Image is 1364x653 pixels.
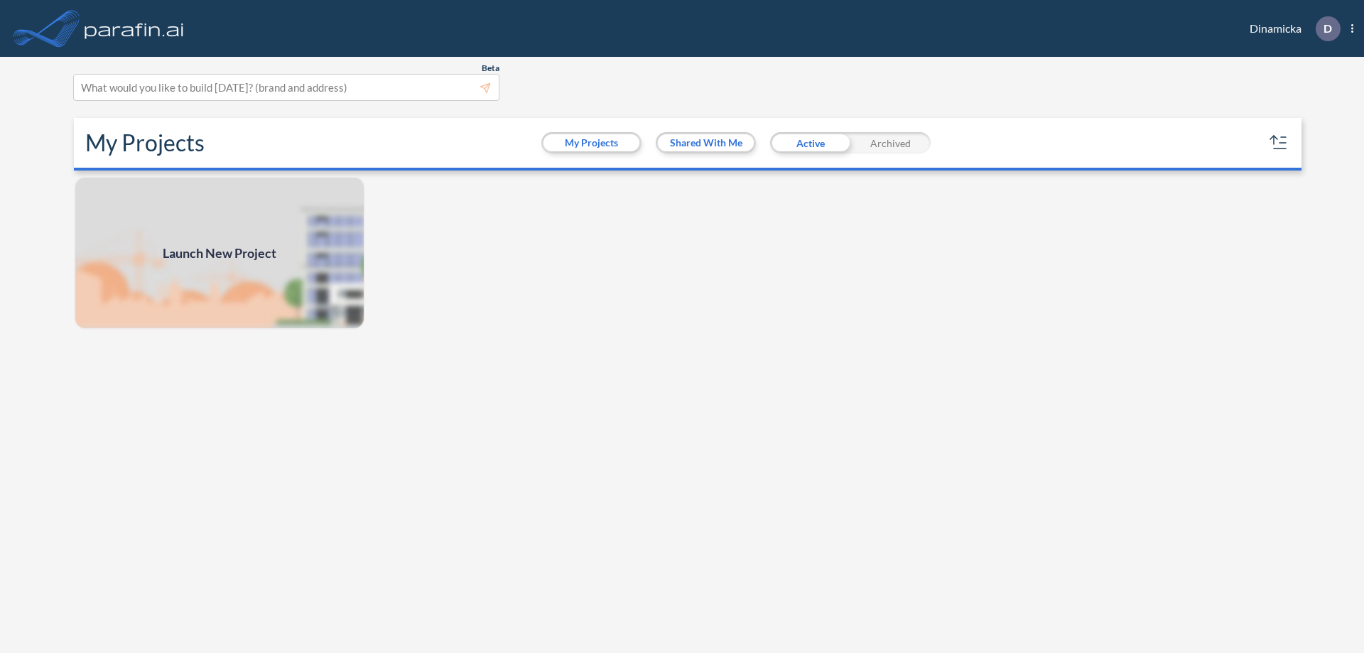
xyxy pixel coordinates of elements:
[658,134,754,151] button: Shared With Me
[850,132,931,153] div: Archived
[543,134,639,151] button: My Projects
[1267,131,1290,154] button: sort
[163,244,276,263] span: Launch New Project
[74,176,365,330] img: add
[770,132,850,153] div: Active
[482,63,499,74] span: Beta
[1324,22,1332,35] p: D
[1228,16,1353,41] div: Dinamicka
[82,14,187,43] img: logo
[85,129,205,156] h2: My Projects
[74,176,365,330] a: Launch New Project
